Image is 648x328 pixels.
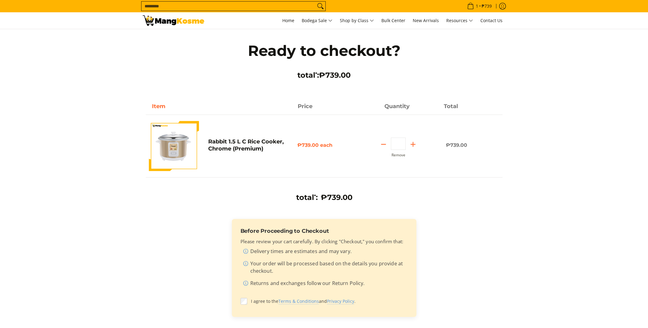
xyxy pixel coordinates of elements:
[302,17,332,25] span: Bodega Sale
[251,298,408,304] span: I agree to the and .
[279,12,297,29] a: Home
[235,71,413,80] h3: total :
[413,18,439,23] span: New Arrivals
[278,298,319,304] a: Terms & Conditions (opens in new tab)
[296,193,318,202] h3: total :
[406,139,420,149] button: Add
[243,260,408,277] li: Your order will be processed based on the details you provide at checkout.
[381,18,405,23] span: Bulk Center
[241,298,247,305] input: I agree to theTerms & Conditions (opens in new tab)andPrivacy Policy (opens in new tab).
[443,12,476,29] a: Resources
[210,12,506,29] nav: Main Menu
[392,153,405,157] button: Remove
[337,12,377,29] a: Shop by Class
[475,4,479,8] span: 1
[297,142,332,148] span: ₱739.00 each
[208,138,284,152] a: Rabbit 1.5 L C Rice Cooker, Chrome (Premium)
[319,71,351,80] span: ₱739.00
[327,298,354,304] a: Privacy Policy (opens in new tab)
[480,18,503,23] span: Contact Us
[316,2,325,11] button: Search
[243,279,408,289] li: Returns and exchanges follow our Return Policy.
[465,3,494,10] span: •
[477,12,506,29] a: Contact Us
[378,12,408,29] a: Bulk Center
[376,139,391,149] button: Subtract
[143,15,204,26] img: Your Shopping Cart | Mang Kosme
[241,228,408,234] h3: Before Proceeding to Checkout
[232,219,416,317] div: Order confirmation and disclaimers
[446,17,473,25] span: Resources
[481,4,493,8] span: ₱739
[446,142,467,148] span: ₱739.00
[321,193,352,202] span: ₱739.00
[235,41,413,60] h1: Ready to checkout?
[340,17,374,25] span: Shop by Class
[299,12,336,29] a: Bodega Sale
[243,248,408,257] li: Delivery times are estimates and may vary.
[241,238,408,289] div: Please review your cart carefully. By clicking "Checkout," you confirm that:
[282,18,294,23] span: Home
[149,121,199,171] img: https://mangkosme.com/products/rabbit-1-5-l-c-rice-cooker-chrome-class-a
[410,12,442,29] a: New Arrivals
